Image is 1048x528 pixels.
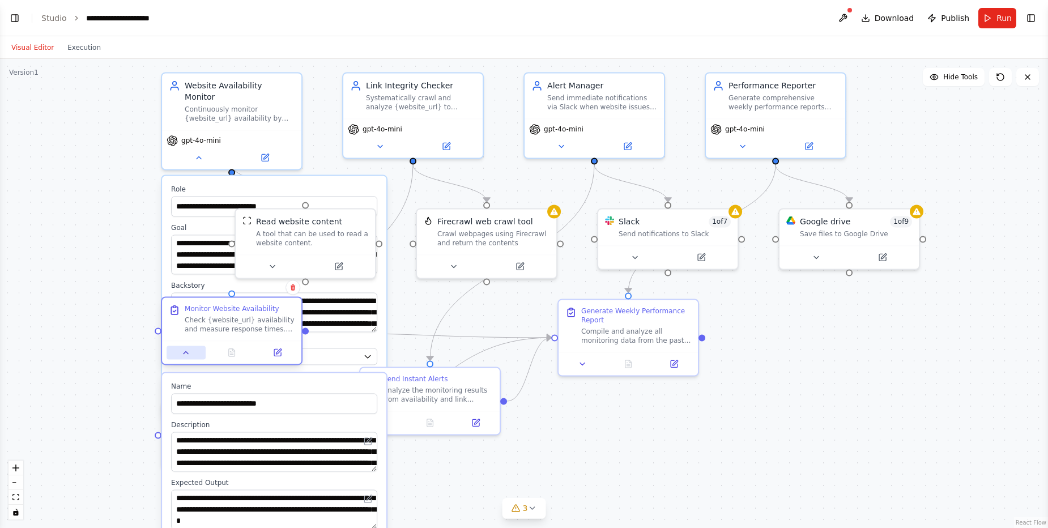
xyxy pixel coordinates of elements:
div: Send notifications to Slack [619,229,731,239]
div: Performance ReporterGenerate comprehensive weekly performance reports analyzing {website_url} upt... [705,72,846,159]
div: Slack [619,216,640,227]
span: gpt-4o-mini [181,136,221,145]
div: Save files to Google Drive [800,229,912,239]
div: ScrapeWebsiteToolRead website contentA tool that can be used to read a website content. [235,208,376,279]
div: Link Integrity CheckerSystematically crawl and analyze {website_url} to identify broken links, mi... [342,72,484,159]
button: Open in side panel [258,346,297,359]
button: fit view [8,490,23,505]
button: Open in editor [361,434,375,448]
button: Open in side panel [456,416,495,429]
button: No output available [208,346,256,359]
div: Alert Manager [547,80,657,91]
g: Edge from ed189490-e460-4d7b-81c0-b6900332b0b4 to a50aecec-22da-4e75-b2c7-9cf3d8fc3c84 [623,164,781,292]
button: Open in side panel [777,139,841,153]
button: Show right sidebar [1023,10,1039,26]
g: Edge from 314535fb-d7c9-4890-8a5f-e192c09d41ea to f96da002-284c-43ee-9532-56f00e94e6e3 [407,164,492,202]
button: Run [978,8,1016,28]
span: 3 [523,503,528,514]
div: Alert ManagerSend immediate notifications via Slack when website issues are detected, including d... [523,72,665,159]
div: Crawl webpages using Firecrawl and return the contents [437,229,549,248]
span: gpt-4o-mini [544,125,583,134]
div: Generate Weekly Performance ReportCompile and analyze all monitoring data from the past week incl... [557,299,699,376]
img: Google Drive [786,216,795,225]
g: Edge from 324b63c3-a92b-49dd-a0c7-43927b2d289e to a50aecec-22da-4e75-b2c7-9cf3d8fc3c84 [309,327,551,343]
div: Check {website_url} availability and measure response times. Test the main page and key endpoints... [185,316,295,334]
div: Send Instant Alerts [383,374,448,384]
div: Monitor Website Availability [185,304,279,313]
label: Expected Output [171,478,377,487]
button: Visual Editor [5,41,61,54]
div: Link Integrity Checker [366,80,476,91]
button: Open in side panel [654,357,693,371]
div: Website Availability Monitor [185,80,295,103]
button: 3 [502,498,546,519]
a: Studio [41,14,67,23]
span: Number of enabled actions [709,216,731,227]
button: No output available [406,416,454,429]
span: Download [875,12,914,24]
button: Open in side panel [306,259,370,273]
div: React Flow controls [8,461,23,520]
button: Open in side panel [233,151,297,164]
span: Publish [941,12,969,24]
button: zoom in [8,461,23,475]
button: Delete node [286,280,300,295]
div: SlackSlack1of7Send notifications to Slack [597,208,739,270]
a: React Flow attribution [1016,520,1046,526]
div: Generate comprehensive weekly performance reports analyzing {website_url} uptime, response times,... [729,93,838,112]
button: Show left sidebar [7,10,23,26]
span: gpt-4o-mini [725,125,765,134]
button: Download [857,8,919,28]
div: Google DriveGoogle drive1of9Save files to Google Drive [778,208,920,270]
button: Open in side panel [850,250,914,264]
div: Read website content [256,216,342,227]
div: Continuously monitor {website_url} availability by checking if the website is accessible, measuri... [185,105,295,123]
div: Website Availability MonitorContinuously monitor {website_url} availability by checking if the we... [161,72,303,170]
label: Name [171,382,377,391]
g: Edge from e1d329f9-e88e-428a-acdc-ca627cf10753 to ceda5faf-10de-4214-962c-b294bc86fcc7 [424,164,600,360]
g: Edge from 314535fb-d7c9-4890-8a5f-e192c09d41ea to da2ef581-6ba6-46ff-a7ed-cb792775f49e [226,164,419,394]
button: Open in editor [361,492,375,505]
label: Backstory [171,281,377,290]
g: Edge from ed189490-e460-4d7b-81c0-b6900332b0b4 to e2b60362-a99f-46d1-b667-1acd9880f5d9 [770,164,855,202]
span: Number of enabled actions [890,216,912,227]
label: Goal [171,223,377,232]
div: Performance Reporter [729,80,838,91]
span: Run [996,12,1012,24]
g: Edge from e1d329f9-e88e-428a-acdc-ca627cf10753 to cc39da0a-bbd7-4bba-a9ce-e88d3421cf93 [589,164,674,202]
img: FirecrawlCrawlWebsiteTool [424,216,433,225]
label: Model [171,339,377,348]
div: Systematically crawl and analyze {website_url} to identify broken links, missing pages, and navig... [366,93,476,112]
span: gpt-4o-mini [363,125,402,134]
div: Compile and analyze all monitoring data from the past week including uptime statistics, average r... [581,327,691,345]
button: Execution [61,41,108,54]
div: Firecrawl web crawl tool [437,216,533,227]
button: Open in side panel [414,139,478,153]
button: No output available [604,357,653,371]
button: openai/gpt-4o-mini [171,348,377,365]
button: zoom out [8,475,23,490]
span: Hide Tools [943,73,978,82]
img: ScrapeWebsiteTool [242,216,252,225]
img: Slack [605,216,614,225]
div: Version 1 [9,68,39,77]
div: A tool that can be used to read a website content. [256,229,368,248]
button: toggle interactivity [8,505,23,520]
button: Open in side panel [669,250,733,264]
div: Send immediate notifications via Slack when website issues are detected, including downtime, slow... [547,93,657,112]
div: FirecrawlCrawlWebsiteToolFirecrawl web crawl toolCrawl webpages using Firecrawl and return the co... [416,208,557,279]
button: Publish [923,8,974,28]
button: Open in side panel [595,139,659,153]
div: Generate Weekly Performance Report [581,306,691,325]
div: Analyze the monitoring results from availability and link integrity checks. If any critical issue... [383,386,493,404]
div: Monitor Website AvailabilityCheck {website_url} availability and measure response times. Test the... [161,299,303,367]
button: Open in side panel [488,259,552,273]
label: Role [171,185,377,194]
div: Send Instant AlertsAnalyze the monitoring results from availability and link integrity checks. If... [359,367,501,435]
div: Google drive [800,216,850,227]
nav: breadcrumb [41,12,174,24]
label: Description [171,420,377,429]
g: Edge from ceda5faf-10de-4214-962c-b294bc86fcc7 to a50aecec-22da-4e75-b2c7-9cf3d8fc3c84 [507,332,551,407]
button: Hide Tools [923,68,985,86]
